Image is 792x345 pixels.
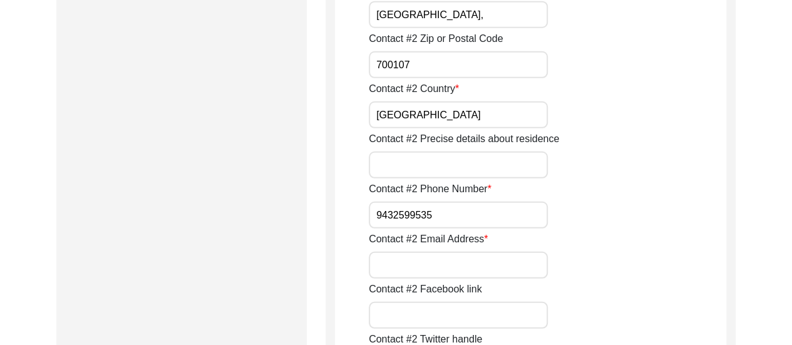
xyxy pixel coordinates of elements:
[369,81,459,96] label: Contact #2 Country
[369,282,482,297] label: Contact #2 Facebook link
[369,131,559,147] label: Contact #2 Precise details about residence
[369,31,503,46] label: Contact #2 Zip or Postal Code
[369,232,488,247] label: Contact #2 Email Address
[369,182,491,197] label: Contact #2 Phone Number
